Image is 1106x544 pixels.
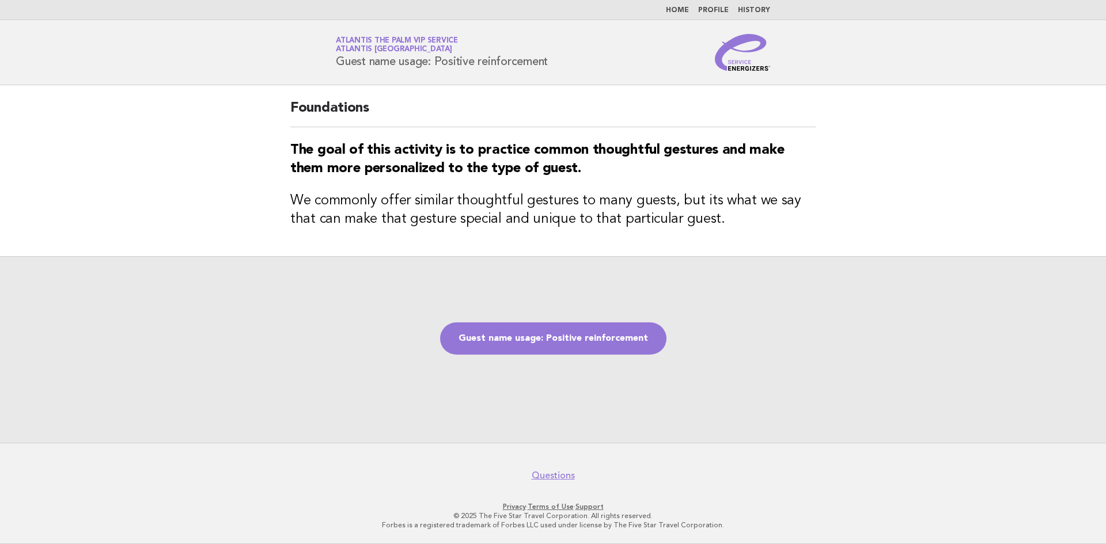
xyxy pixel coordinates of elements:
h3: We commonly offer similar thoughtful gestures to many guests, but its what we say that can make t... [290,192,816,229]
a: Home [666,7,689,14]
a: Questions [532,470,575,481]
a: Terms of Use [528,503,574,511]
a: Profile [698,7,729,14]
p: Forbes is a registered trademark of Forbes LLC used under license by The Five Star Travel Corpora... [200,520,906,530]
a: Guest name usage: Positive reinforcement [440,322,666,355]
p: © 2025 The Five Star Travel Corporation. All rights reserved. [200,511,906,520]
h1: Guest name usage: Positive reinforcement [336,37,548,67]
a: Privacy [503,503,526,511]
a: Support [575,503,604,511]
img: Service Energizers [715,34,770,71]
a: History [738,7,770,14]
h2: Foundations [290,99,816,127]
a: Atlantis The Palm VIP ServiceAtlantis [GEOGRAPHIC_DATA] [336,37,458,53]
p: · · [200,502,906,511]
span: Atlantis [GEOGRAPHIC_DATA] [336,46,452,54]
strong: The goal of this activity is to practice common thoughtful gestures and make them more personaliz... [290,143,784,176]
